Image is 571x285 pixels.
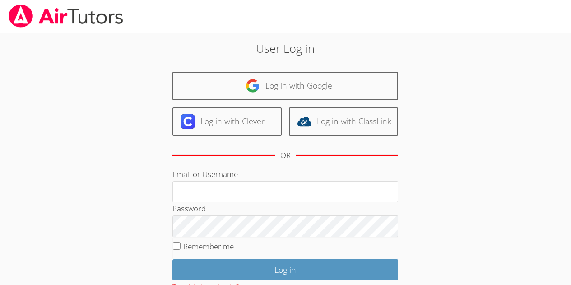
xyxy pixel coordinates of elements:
[8,5,124,28] img: airtutors_banner-c4298cdbf04f3fff15de1276eac7730deb9818008684d7c2e4769d2f7ddbe033.png
[172,169,238,179] label: Email or Username
[172,259,398,280] input: Log in
[181,114,195,129] img: clever-logo-6eab21bc6e7a338710f1a6ff85c0baf02591cd810cc4098c63d3a4b26e2feb20.svg
[131,40,440,57] h2: User Log in
[289,107,398,136] a: Log in with ClassLink
[172,72,398,100] a: Log in with Google
[280,149,291,162] div: OR
[172,203,206,214] label: Password
[246,79,260,93] img: google-logo-50288ca7cdecda66e5e0955fdab243c47b7ad437acaf1139b6f446037453330a.svg
[183,241,234,252] label: Remember me
[172,107,282,136] a: Log in with Clever
[297,114,311,129] img: classlink-logo-d6bb404cc1216ec64c9a2012d9dc4662098be43eaf13dc465df04b49fa7ab582.svg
